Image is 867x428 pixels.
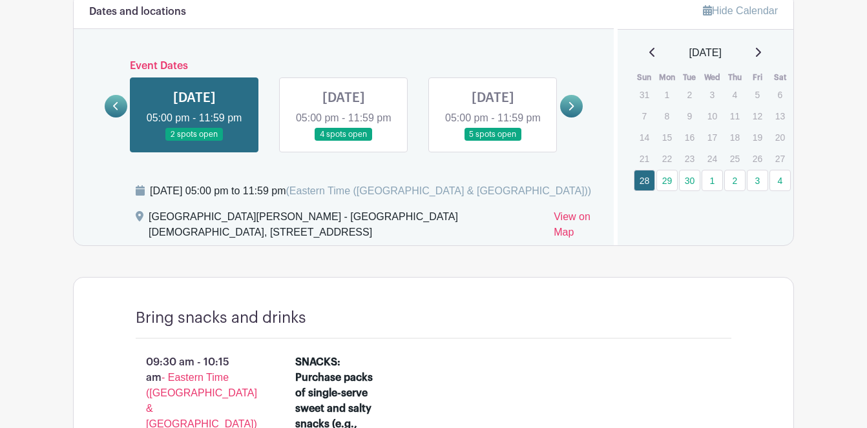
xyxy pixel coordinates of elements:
th: Fri [746,71,769,84]
p: 4 [724,85,746,105]
span: (Eastern Time ([GEOGRAPHIC_DATA] & [GEOGRAPHIC_DATA])) [286,185,591,196]
p: 27 [769,148,791,168]
p: 31 [634,85,655,105]
a: 30 [679,170,700,191]
th: Tue [678,71,701,84]
div: [DATE] 05:00 pm to 11:59 pm [150,183,591,199]
p: 13 [769,106,791,126]
a: Hide Calendar [703,5,778,16]
p: 7 [634,106,655,126]
a: 28 [634,170,655,191]
th: Wed [701,71,724,84]
h4: Bring snacks and drinks [136,309,306,327]
p: 24 [702,148,723,168]
p: 11 [724,106,746,126]
a: 3 [747,170,768,191]
p: 10 [702,106,723,126]
a: 1 [702,170,723,191]
a: 2 [724,170,746,191]
p: 22 [656,148,678,168]
span: [DATE] [689,45,722,61]
th: Sat [769,71,791,84]
p: 16 [679,127,700,147]
p: 12 [747,106,768,126]
a: 4 [769,170,791,191]
h6: Dates and locations [89,6,186,18]
p: 18 [724,127,746,147]
p: 5 [747,85,768,105]
div: [GEOGRAPHIC_DATA][PERSON_NAME] - [GEOGRAPHIC_DATA][DEMOGRAPHIC_DATA], [STREET_ADDRESS] [149,209,543,245]
p: 26 [747,148,768,168]
th: Thu [724,71,746,84]
p: 3 [702,85,723,105]
p: 23 [679,148,700,168]
p: 9 [679,106,700,126]
p: 8 [656,106,678,126]
p: 1 [656,85,678,105]
th: Sun [633,71,656,84]
th: Mon [656,71,678,84]
p: 20 [769,127,791,147]
a: 29 [656,170,678,191]
p: 14 [634,127,655,147]
p: 15 [656,127,678,147]
p: 6 [769,85,791,105]
a: View on Map [554,209,598,245]
h6: Event Dates [127,60,560,72]
p: 17 [702,127,723,147]
p: 2 [679,85,700,105]
p: 21 [634,148,655,168]
p: 25 [724,148,746,168]
p: 19 [747,127,768,147]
